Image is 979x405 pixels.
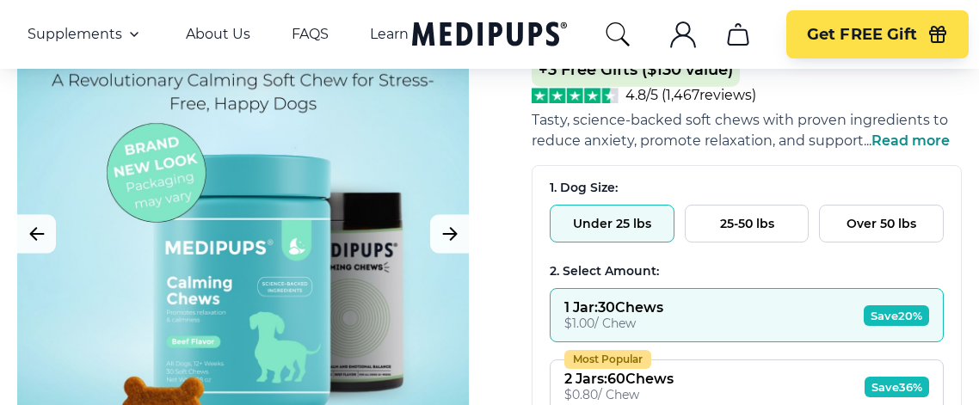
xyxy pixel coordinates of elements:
span: Save 20% [864,305,929,326]
button: account [662,14,704,55]
a: About Us [186,26,250,43]
button: Get FREE Gift [786,10,969,58]
div: 2 Jars : 60 Chews [564,371,674,387]
span: reduce anxiety, promote relaxation, and support [532,132,864,149]
span: Supplements [28,26,122,43]
a: Medipups [412,18,567,53]
span: 4.8/5 ( 1,467 reviews) [625,87,756,103]
button: Over 50 lbs [819,205,944,242]
button: 1 Jar:30Chews$1.00/ ChewSave20% [550,288,944,342]
button: Under 25 lbs [550,205,674,242]
button: 25-50 lbs [685,205,810,242]
button: Previous Image [17,214,56,253]
div: $ 1.00 / Chew [564,316,663,331]
span: Read more [871,132,950,149]
div: Most Popular [564,350,651,369]
div: 1 Jar : 30 Chews [564,299,663,316]
a: Learn [370,26,409,43]
img: Stars - 4.8 [532,88,619,103]
button: cart [717,14,759,55]
span: Get FREE Gift [807,25,917,45]
div: 2. Select Amount: [550,263,944,279]
button: Next Image [430,214,469,253]
span: Tasty, science-backed soft chews with proven ingredients to [532,112,948,128]
span: Save 36% [865,377,929,397]
button: search [604,21,631,48]
div: $ 0.80 / Chew [564,387,674,402]
button: Supplements [28,24,145,45]
span: ... [864,132,950,149]
div: 1. Dog Size: [550,180,944,196]
span: +3 Free Gifts ($130 value) [532,53,740,87]
a: FAQS [292,26,329,43]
